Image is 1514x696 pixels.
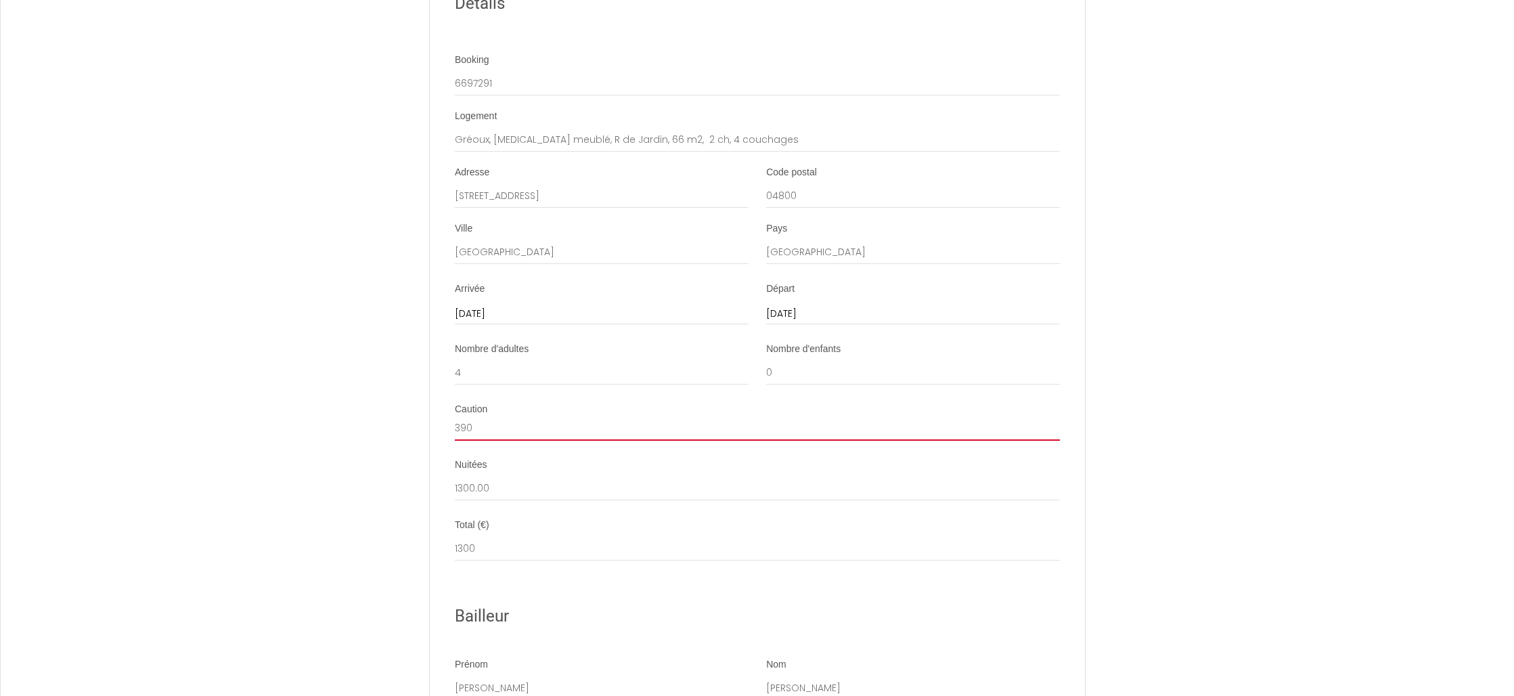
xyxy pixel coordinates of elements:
label: Code postal [766,166,817,179]
label: Nombre d'adultes [455,343,529,356]
label: Départ [766,282,795,296]
label: Nuitées [455,458,487,472]
label: Booking [455,53,489,67]
label: Logement [455,110,497,123]
h2: Bailleur [455,603,1060,630]
label: Nombre d'enfants [766,343,841,356]
div: Caution [455,403,1060,416]
label: Adresse [455,166,489,179]
label: Ville [455,222,472,236]
label: Prénom [455,658,488,672]
label: Nom [766,658,786,672]
label: Total (€) [455,519,489,532]
label: Pays [766,222,787,236]
label: Arrivée [455,282,485,296]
